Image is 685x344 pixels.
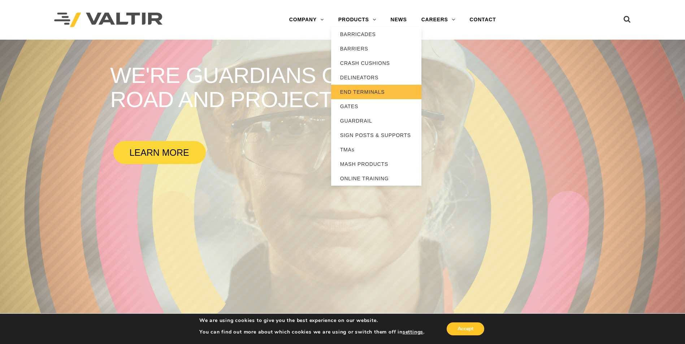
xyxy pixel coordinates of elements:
a: MASH PRODUCTS [331,157,421,171]
a: CRASH CUSHIONS [331,56,421,70]
img: Valtir [54,13,162,27]
a: CONTACT [463,13,503,27]
a: SIGN POSTS & SUPPORTS [331,128,421,142]
a: ONLINE TRAINING [331,171,421,186]
a: GATES [331,99,421,114]
a: PRODUCTS [331,13,383,27]
a: GUARDRAIL [331,114,421,128]
a: CAREERS [414,13,463,27]
a: DELINEATORS [331,70,421,85]
button: Accept [447,322,484,335]
rs-layer: WE'RE guardians of the road and project. [110,63,422,120]
a: BARRIERS [331,41,421,56]
a: COMPANY [282,13,331,27]
a: TMAs [331,142,421,157]
a: END TERMINALS [331,85,421,99]
a: BARRICADES [331,27,421,41]
p: You can find out more about which cookies we are using or switch them off in . [199,329,425,335]
button: settings [403,329,423,335]
a: LEARN MORE [113,141,206,164]
a: NEWS [383,13,414,27]
p: We are using cookies to give you the best experience on our website. [199,317,425,324]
